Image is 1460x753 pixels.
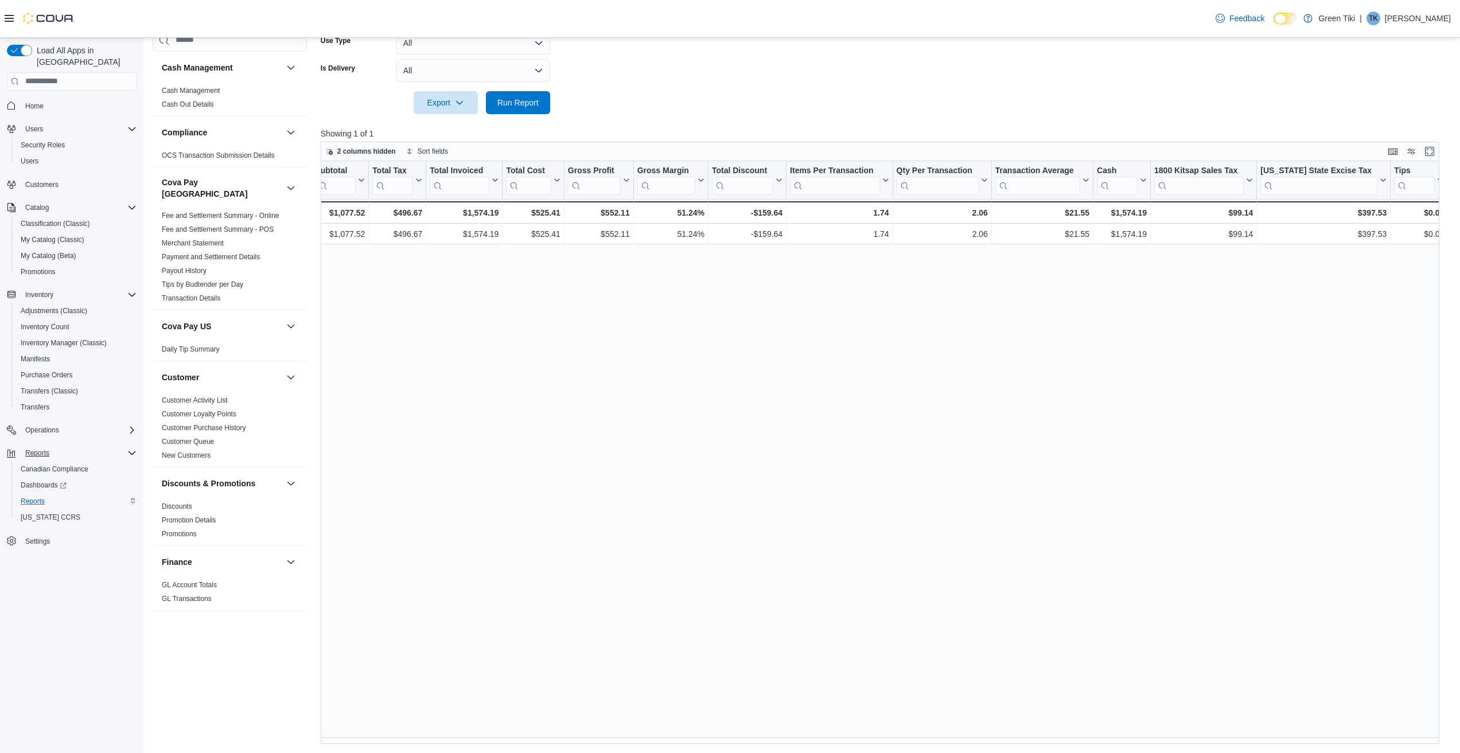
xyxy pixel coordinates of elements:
[16,217,95,231] a: Classification (Classic)
[21,99,137,113] span: Home
[321,145,400,158] button: 2 columns hidden
[1260,165,1387,194] button: [US_STATE] State Excise Tax
[11,509,141,525] button: [US_STATE] CCRS
[11,216,141,232] button: Classification (Classic)
[1394,165,1435,176] div: Tips
[162,478,282,489] button: Discounts & Promotions
[2,97,141,114] button: Home
[2,121,141,137] button: Users
[16,265,137,279] span: Promotions
[396,59,550,82] button: All
[16,400,54,414] a: Transfers
[16,478,137,492] span: Dashboards
[506,165,560,194] button: Total Cost
[16,233,89,247] a: My Catalog (Classic)
[21,481,67,490] span: Dashboards
[16,336,137,350] span: Inventory Manager (Classic)
[1154,227,1253,241] div: $99.14
[506,206,560,220] div: $525.41
[21,219,90,228] span: Classification (Classic)
[25,426,59,435] span: Operations
[21,178,63,192] a: Customers
[430,165,489,194] div: Total Invoiced
[1097,165,1138,176] div: Cash
[16,233,137,247] span: My Catalog (Classic)
[23,13,75,24] img: Cova
[21,201,137,214] span: Catalog
[162,451,211,460] span: New Customers
[25,290,53,299] span: Inventory
[1318,11,1355,25] p: Green Tiki
[21,354,50,364] span: Manifests
[162,345,220,354] span: Daily Tip Summary
[2,445,141,461] button: Reports
[162,321,282,332] button: Cova Pay US
[372,165,413,194] div: Total Tax
[1274,13,1298,25] input: Dark Mode
[896,165,978,176] div: Qty Per Transaction
[162,266,207,275] span: Payout History
[162,345,220,353] a: Daily Tip Summary
[162,581,217,589] a: GL Account Totals
[995,165,1080,194] div: Transaction Average
[162,294,220,303] span: Transaction Details
[162,396,228,404] a: Customer Activity List
[16,249,137,263] span: My Catalog (Beta)
[568,206,630,220] div: $552.11
[637,165,695,194] div: Gross Margin
[2,532,141,549] button: Settings
[16,265,60,279] a: Promotions
[896,165,987,194] button: Qty Per Transaction
[25,124,43,134] span: Users
[21,370,73,380] span: Purchase Orders
[153,500,307,545] div: Discounts & Promotions
[11,319,141,335] button: Inventory Count
[21,403,49,412] span: Transfers
[712,206,782,220] div: -$159.64
[637,165,704,194] button: Gross Margin
[790,206,889,220] div: 1.74
[430,165,499,194] button: Total Invoiced
[430,227,499,241] div: $1,574.19
[21,157,38,166] span: Users
[11,477,141,493] a: Dashboards
[896,206,987,220] div: 2.06
[162,321,211,332] h3: Cova Pay US
[497,97,539,108] span: Run Report
[486,91,550,114] button: Run Report
[790,165,880,194] div: Items Per Transaction
[1154,165,1244,194] div: 1800 Kitsap Sales Tax
[162,151,275,160] span: OCS Transaction Submission Details
[790,165,889,194] button: Items Per Transaction
[16,384,83,398] a: Transfers (Classic)
[16,368,137,382] span: Purchase Orders
[21,513,80,522] span: [US_STATE] CCRS
[712,165,773,194] div: Total Discount
[1360,11,1362,25] p: |
[162,212,279,220] a: Fee and Settlement Summary - Online
[21,288,58,302] button: Inventory
[162,239,224,248] span: Merchant Statement
[21,306,87,315] span: Adjustments (Classic)
[21,533,137,548] span: Settings
[995,206,1089,220] div: $21.55
[2,200,141,216] button: Catalog
[153,342,307,361] div: Cova Pay US
[16,494,49,508] a: Reports
[1211,7,1269,30] a: Feedback
[162,211,279,220] span: Fee and Settlement Summary - Online
[162,502,192,511] span: Discounts
[995,165,1089,194] button: Transaction Average
[162,502,192,510] a: Discounts
[16,368,77,382] a: Purchase Orders
[1097,165,1138,194] div: Cash
[162,100,214,109] span: Cash Out Details
[21,99,48,113] a: Home
[21,338,107,348] span: Inventory Manager (Classic)
[162,151,275,159] a: OCS Transaction Submission Details
[402,145,453,158] button: Sort fields
[11,493,141,509] button: Reports
[16,138,69,152] a: Security Roles
[568,227,630,241] div: $552.11
[16,336,111,350] a: Inventory Manager (Classic)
